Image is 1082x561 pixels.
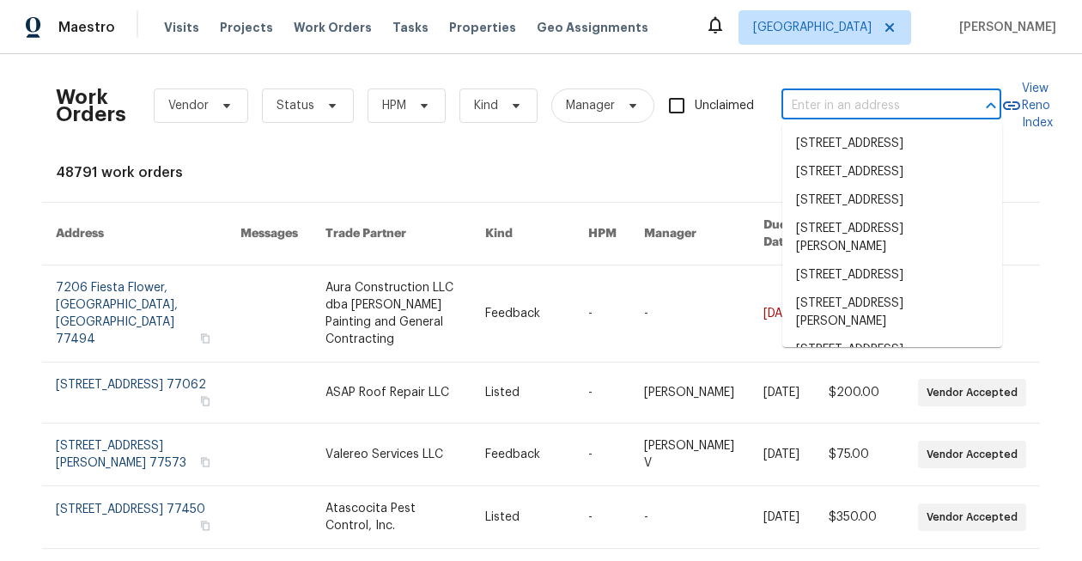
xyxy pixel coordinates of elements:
[471,203,574,265] th: Kind
[782,261,1002,290] li: [STREET_ADDRESS]
[58,19,115,36] span: Maestro
[198,393,213,409] button: Copy Address
[471,265,574,363] td: Feedback
[168,97,209,114] span: Vendor
[1001,80,1053,131] a: View Reno Index
[574,363,630,424] td: -
[782,130,1002,158] li: [STREET_ADDRESS]
[164,19,199,36] span: Visits
[979,94,1003,118] button: Close
[952,19,1056,36] span: [PERSON_NAME]
[474,97,498,114] span: Kind
[630,363,750,424] td: [PERSON_NAME]
[56,164,1026,181] div: 48791 work orders
[227,203,312,265] th: Messages
[449,19,516,36] span: Properties
[471,363,574,424] td: Listed
[294,19,372,36] span: Work Orders
[630,424,750,486] td: [PERSON_NAME] V
[198,518,213,534] button: Copy Address
[630,265,750,363] td: -
[392,21,429,34] span: Tasks
[312,203,471,265] th: Trade Partner
[382,97,406,114] span: HPM
[750,203,815,265] th: Due Date
[630,486,750,549] td: -
[782,186,1002,215] li: [STREET_ADDRESS]
[782,336,1002,382] li: [STREET_ADDRESS][PERSON_NAME]
[198,331,213,346] button: Copy Address
[574,424,630,486] td: -
[56,88,126,123] h2: Work Orders
[574,203,630,265] th: HPM
[312,424,471,486] td: Valereo Services LLC
[42,203,227,265] th: Address
[277,97,314,114] span: Status
[782,158,1002,186] li: [STREET_ADDRESS]
[630,203,750,265] th: Manager
[782,215,1002,261] li: [STREET_ADDRESS][PERSON_NAME]
[781,93,953,119] input: Enter in an address
[753,19,872,36] span: [GEOGRAPHIC_DATA]
[312,265,471,363] td: Aura Construction LLC dba [PERSON_NAME] Painting and General Contracting
[312,363,471,424] td: ASAP Roof Repair LLC
[220,19,273,36] span: Projects
[198,454,213,470] button: Copy Address
[574,265,630,363] td: -
[782,290,1002,336] li: [STREET_ADDRESS][PERSON_NAME]
[471,486,574,549] td: Listed
[695,97,754,115] span: Unclaimed
[312,486,471,549] td: Atascocita Pest Control, Inc.
[574,486,630,549] td: -
[471,424,574,486] td: Feedback
[537,19,648,36] span: Geo Assignments
[566,97,615,114] span: Manager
